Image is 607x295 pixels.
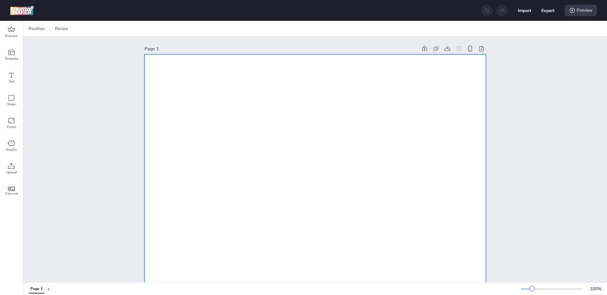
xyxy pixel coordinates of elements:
[541,4,555,17] button: Export
[9,79,15,84] span: Text
[7,102,16,107] span: Shape
[26,283,47,294] div: Tabs
[10,6,34,15] img: logo Creative Maker
[6,147,17,152] span: Graphic
[144,45,418,52] div: Page 1
[5,56,18,61] span: Template
[5,191,18,196] span: Carousel
[565,5,597,16] div: Preview
[54,25,70,32] span: Resize
[30,286,43,292] div: Page 1
[47,283,50,294] button: +
[518,4,531,17] button: Import
[5,33,18,39] span: Premium
[7,124,16,129] span: Frame
[6,170,17,175] span: Upload
[27,25,46,32] span: Position
[588,286,603,292] div: 100 %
